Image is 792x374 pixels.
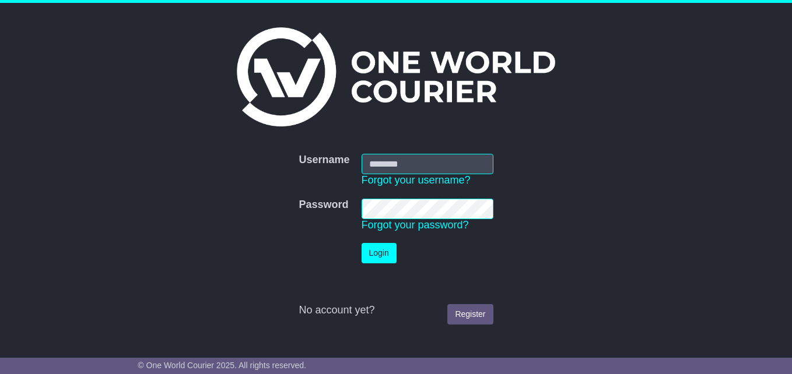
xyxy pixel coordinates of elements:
[299,154,349,167] label: Username
[362,219,469,231] a: Forgot your password?
[362,174,471,186] a: Forgot your username?
[237,27,555,126] img: One World
[362,243,397,263] button: Login
[447,304,493,324] a: Register
[299,304,493,317] div: No account yet?
[299,199,348,211] label: Password
[138,361,306,370] span: © One World Courier 2025. All rights reserved.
